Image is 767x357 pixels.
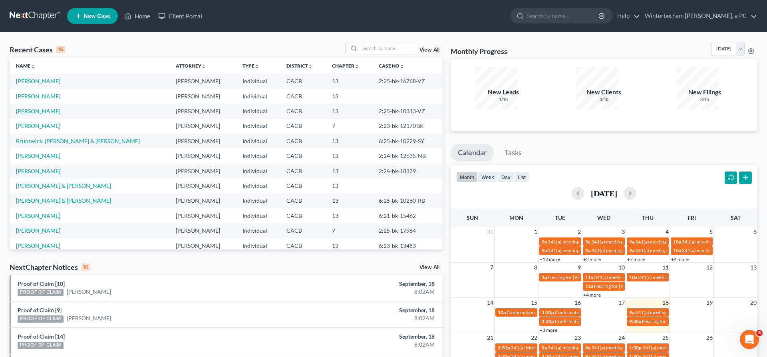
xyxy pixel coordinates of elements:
[326,148,372,163] td: 13
[56,46,65,53] div: 15
[753,227,757,237] span: 6
[67,314,111,322] a: [PERSON_NAME]
[585,345,590,351] span: 8a
[671,256,689,262] a: +4 more
[591,189,617,197] h2: [DATE]
[120,9,154,23] a: Home
[236,193,280,208] td: Individual
[635,247,712,253] span: 341(a) meeting for [PERSON_NAME]
[16,242,60,249] a: [PERSON_NAME]
[372,134,442,148] td: 6:25-bk-10229-SY
[576,88,632,97] div: New Clients
[30,64,35,69] i: unfold_more
[286,63,313,69] a: Districtunfold_more
[301,341,435,349] div: 8:02AM
[10,45,65,54] div: Recent Cases
[169,193,236,208] td: [PERSON_NAME]
[236,238,280,253] td: Individual
[673,239,681,245] span: 10a
[507,309,597,315] span: Confirmation hearing for [PERSON_NAME]
[629,247,634,253] span: 9a
[16,63,35,69] a: Nameunfold_more
[326,74,372,88] td: 13
[16,152,60,159] a: [PERSON_NAME]
[451,144,494,162] a: Calendar
[756,330,763,336] span: 3
[740,330,759,349] iframe: Intercom live chat
[326,104,372,118] td: 13
[326,134,372,148] td: 13
[583,256,601,262] a: +2 more
[642,318,751,324] span: Hearing for [PERSON_NAME] and [PERSON_NAME]
[530,298,538,307] span: 15
[577,227,582,237] span: 2
[486,333,494,343] span: 21
[673,247,681,253] span: 10a
[372,119,442,134] td: 2:23-bk-12170 SK
[677,97,733,103] div: 3/15
[591,345,668,351] span: 341(a) meeting for [PERSON_NAME]
[18,280,65,287] a: Proof of Claim [10]
[548,345,625,351] span: 341(a) meeting for [PERSON_NAME]
[642,345,719,351] span: 341(a) meeting for [PERSON_NAME]
[591,239,668,245] span: 341(a) meeting for [PERSON_NAME]
[372,104,442,118] td: 2:25-bk-10313-VZ
[548,239,710,245] span: 341(a) meeting for [PERSON_NAME] [PERSON_NAME] and [PERSON_NAME]
[542,247,547,253] span: 9a
[372,208,442,223] td: 6:21-bk-15462
[486,298,494,307] span: 14
[594,283,656,289] span: Hearing for [PERSON_NAME]
[467,214,478,221] span: Sun
[169,164,236,178] td: [PERSON_NAME]
[677,88,733,97] div: New Filings
[372,238,442,253] td: 6:23-bk-13483
[629,318,641,324] span: 9:30a
[10,262,90,272] div: NextChapter Notices
[280,208,326,223] td: CACB
[542,345,547,351] span: 9a
[16,138,140,144] a: Brunswick, [PERSON_NAME] & [PERSON_NAME]
[236,223,280,238] td: Individual
[236,119,280,134] td: Individual
[280,178,326,193] td: CACB
[399,64,404,69] i: unfold_more
[354,64,359,69] i: unfold_more
[527,8,600,23] input: Search by name...
[326,178,372,193] td: 13
[372,164,442,178] td: 2:24-bk-18339
[509,214,523,221] span: Mon
[169,148,236,163] td: [PERSON_NAME]
[705,263,713,272] span: 12
[621,227,626,237] span: 3
[332,63,359,69] a: Chapterunfold_more
[486,227,494,237] span: 31
[540,327,557,333] a: +3 more
[585,239,590,245] span: 9a
[456,172,478,182] button: month
[236,148,280,163] td: Individual
[16,182,111,189] a: [PERSON_NAME] & [PERSON_NAME]
[326,164,372,178] td: 13
[498,345,510,351] span: 2:30p
[540,256,560,262] a: +12 more
[533,227,538,237] span: 1
[574,333,582,343] span: 23
[201,64,206,69] i: unfold_more
[379,63,404,69] a: Case Nounfold_more
[242,63,259,69] a: Typeunfold_more
[372,223,442,238] td: 2:25-bk-17964
[548,274,658,280] span: Hearing for [PERSON_NAME] and [PERSON_NAME]
[18,307,62,313] a: Proof of Claim [9]
[236,104,280,118] td: Individual
[498,309,506,315] span: 10a
[629,345,642,351] span: 1:30p
[16,108,60,114] a: [PERSON_NAME]
[451,46,507,56] h3: Monthly Progress
[169,238,236,253] td: [PERSON_NAME]
[613,9,640,23] a: Help
[583,292,601,298] a: +4 more
[372,193,442,208] td: 6:25-bk-10260-RB
[705,298,713,307] span: 19
[169,178,236,193] td: [PERSON_NAME]
[597,214,610,221] span: Wed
